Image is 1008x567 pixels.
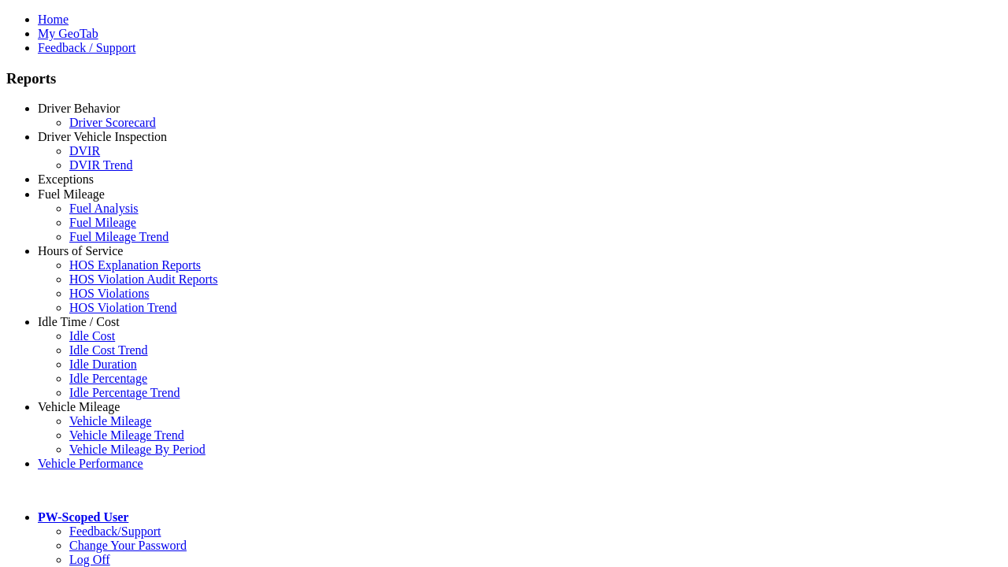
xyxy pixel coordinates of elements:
a: Idle Percentage [69,372,147,385]
a: HOS Violations [69,287,149,300]
a: HOS Explanation Reports [69,258,201,272]
a: Driver Vehicle Inspection [38,130,167,143]
a: Idle Cost [69,329,115,343]
a: Vehicle Mileage [38,400,120,413]
h3: Reports [6,70,1002,87]
a: Idle Duration [69,358,137,371]
a: Fuel Mileage [38,187,105,201]
a: Fuel Mileage Trend [69,230,169,243]
a: Change Your Password [69,539,187,552]
a: Feedback / Support [38,41,135,54]
a: Home [38,13,69,26]
a: Vehicle Mileage Trend [69,428,184,442]
a: HOS Violation Trend [69,301,177,314]
a: Hours of Service [38,244,123,258]
a: Fuel Analysis [69,202,139,215]
a: Driver Scorecard [69,116,156,129]
a: Fuel Mileage [69,216,136,229]
a: My GeoTab [38,27,98,40]
a: Idle Cost Trend [69,343,148,357]
a: Idle Time / Cost [38,315,120,328]
a: HOS Violation Audit Reports [69,272,218,286]
a: Vehicle Performance [38,457,143,470]
a: Critical Engine Events [69,187,183,200]
a: Feedback/Support [69,524,161,538]
a: DVIR Trend [69,158,132,172]
a: Vehicle Mileage By Period [69,443,206,456]
a: Log Off [69,553,110,566]
a: Idle Percentage Trend [69,386,180,399]
a: DVIR [69,144,100,157]
a: Exceptions [38,172,94,186]
a: PW-Scoped User [38,510,128,524]
a: Vehicle Mileage [69,414,151,428]
a: Driver Behavior [38,102,120,115]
